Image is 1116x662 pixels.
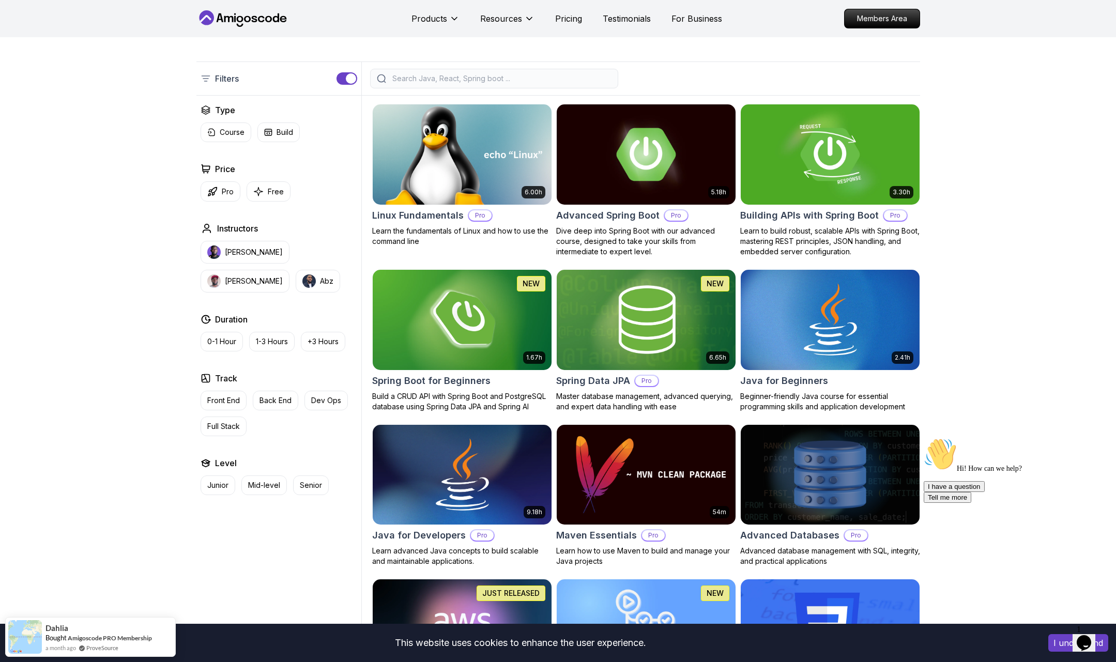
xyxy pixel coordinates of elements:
p: Pro [845,530,867,541]
button: Products [411,12,460,33]
button: Junior [201,475,235,495]
p: Build [277,127,293,137]
p: Learn to build robust, scalable APIs with Spring Boot, mastering REST principles, JSON handling, ... [740,226,920,257]
h2: Instructors [217,222,258,235]
p: Filters [215,72,239,85]
h2: Advanced Databases [740,528,839,543]
p: [PERSON_NAME] [225,247,283,257]
a: Amigoscode PRO Membership [68,634,152,642]
a: Spring Boot for Beginners card1.67hNEWSpring Boot for BeginnersBuild a CRUD API with Spring Boot ... [372,269,552,412]
p: NEW [707,279,724,289]
p: Dev Ops [311,395,341,406]
button: Front End [201,391,247,410]
p: 5.18h [711,188,726,196]
img: :wave: [4,4,37,37]
p: Learn advanced Java concepts to build scalable and maintainable applications. [372,546,552,566]
p: 54m [713,508,726,516]
p: NEW [707,588,724,598]
img: Java for Beginners card [741,270,920,370]
button: 1-3 Hours [249,332,295,351]
img: Spring Boot for Beginners card [373,270,552,370]
img: Building APIs with Spring Boot card [741,104,920,205]
a: Java for Developers card9.18hJava for DevelopersProLearn advanced Java concepts to build scalable... [372,424,552,567]
a: Building APIs with Spring Boot card3.30hBuilding APIs with Spring BootProLearn to build robust, s... [740,104,920,257]
img: Maven Essentials card [557,425,736,525]
button: Back End [253,391,298,410]
p: NEW [523,279,540,289]
a: Members Area [844,9,920,28]
p: Pro [665,210,687,221]
h2: Price [215,163,235,175]
img: Advanced Databases card [741,425,920,525]
p: JUST RELEASED [482,588,540,598]
img: Linux Fundamentals card [368,102,556,207]
h2: Building APIs with Spring Boot [740,208,879,223]
div: This website uses cookies to enhance the user experience. [8,632,1033,654]
button: Senior [293,475,329,495]
p: 1.67h [526,353,542,362]
p: Full Stack [207,421,240,432]
a: Spring Data JPA card6.65hNEWSpring Data JPAProMaster database management, advanced querying, and ... [556,269,736,412]
iframe: chat widget [920,434,1106,615]
p: 9.18h [527,508,542,516]
img: instructor img [302,274,316,288]
input: Search Java, React, Spring boot ... [390,73,611,84]
h2: Spring Boot for Beginners [372,374,491,388]
button: Tell me more [4,58,52,69]
p: Advanced database management with SQL, integrity, and practical applications [740,546,920,566]
a: ProveSource [86,643,118,652]
p: Build a CRUD API with Spring Boot and PostgreSQL database using Spring Data JPA and Spring AI [372,391,552,412]
p: 6.00h [525,188,542,196]
a: Java for Beginners card2.41hJava for BeginnersBeginner-friendly Java course for essential program... [740,269,920,412]
p: 6.65h [709,353,726,362]
h2: Spring Data JPA [556,374,630,388]
span: Dahlia [45,624,68,633]
div: 👋Hi! How can we help?I have a questionTell me more [4,4,190,69]
p: Pro [469,210,492,221]
p: Free [268,187,284,197]
h2: Linux Fundamentals [372,208,464,223]
p: For Business [671,12,722,25]
button: Mid-level [241,475,287,495]
p: 1-3 Hours [256,336,288,347]
p: Resources [480,12,522,25]
a: Pricing [555,12,582,25]
img: Java for Developers card [373,425,552,525]
button: I have a question [4,48,65,58]
p: Pro [635,376,658,386]
h2: Advanced Spring Boot [556,208,660,223]
img: Advanced Spring Boot card [557,104,736,205]
button: Resources [480,12,534,33]
h2: Maven Essentials [556,528,637,543]
button: instructor img[PERSON_NAME] [201,241,289,264]
h2: Duration [215,313,248,326]
button: Dev Ops [304,391,348,410]
h2: Java for Developers [372,528,466,543]
button: Course [201,122,251,142]
p: 2.41h [895,353,910,362]
p: 0-1 Hour [207,336,236,347]
a: Maven Essentials card54mMaven EssentialsProLearn how to use Maven to build and manage your Java p... [556,424,736,567]
p: [PERSON_NAME] [225,276,283,286]
p: Learn how to use Maven to build and manage your Java projects [556,546,736,566]
p: Dive deep into Spring Boot with our advanced course, designed to take your skills from intermedia... [556,226,736,257]
p: Pro [222,187,234,197]
button: Build [257,122,300,142]
p: Master database management, advanced querying, and expert data handling with ease [556,391,736,412]
a: Advanced Databases cardAdvanced DatabasesProAdvanced database management with SQL, integrity, and... [740,424,920,567]
img: instructor img [207,274,221,288]
iframe: chat widget [1073,621,1106,652]
p: Abz [320,276,333,286]
p: Pro [884,210,907,221]
h2: Track [215,372,237,384]
p: Mid-level [248,480,280,490]
p: Pro [642,530,665,541]
h2: Java for Beginners [740,374,828,388]
p: Testimonials [603,12,651,25]
span: Hi! How can we help? [4,31,102,39]
p: Course [220,127,244,137]
p: Learn the fundamentals of Linux and how to use the command line [372,226,552,247]
span: a month ago [45,643,76,652]
button: +3 Hours [301,332,345,351]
